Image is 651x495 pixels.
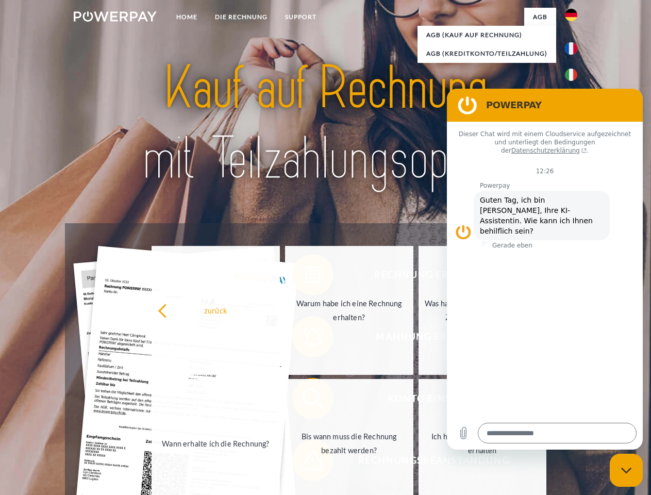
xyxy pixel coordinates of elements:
[418,44,556,63] a: AGB (Kreditkonto/Teilzahlung)
[425,296,541,324] div: Was habe ich noch offen, ist meine Zahlung eingegangen?
[206,8,276,26] a: DIE RECHNUNG
[74,11,157,22] img: logo-powerpay-white.svg
[158,436,274,450] div: Wann erhalte ich die Rechnung?
[276,8,325,26] a: SUPPORT
[565,69,577,81] img: it
[565,9,577,21] img: de
[168,8,206,26] a: Home
[524,8,556,26] a: agb
[158,303,274,317] div: zurück
[418,26,556,44] a: AGB (Kauf auf Rechnung)
[98,49,553,197] img: title-powerpay_de.svg
[419,246,547,375] a: Was habe ich noch offen, ist meine Zahlung eingegangen?
[291,430,407,457] div: Bis wann muss die Rechnung bezahlt werden?
[447,89,643,450] iframe: Messaging-Fenster
[425,430,541,457] div: Ich habe nur eine Teillieferung erhalten
[291,296,407,324] div: Warum habe ich eine Rechnung erhalten?
[610,454,643,487] iframe: Schaltfläche zum Öffnen des Messaging-Fensters; Konversation läuft
[565,42,577,55] img: fr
